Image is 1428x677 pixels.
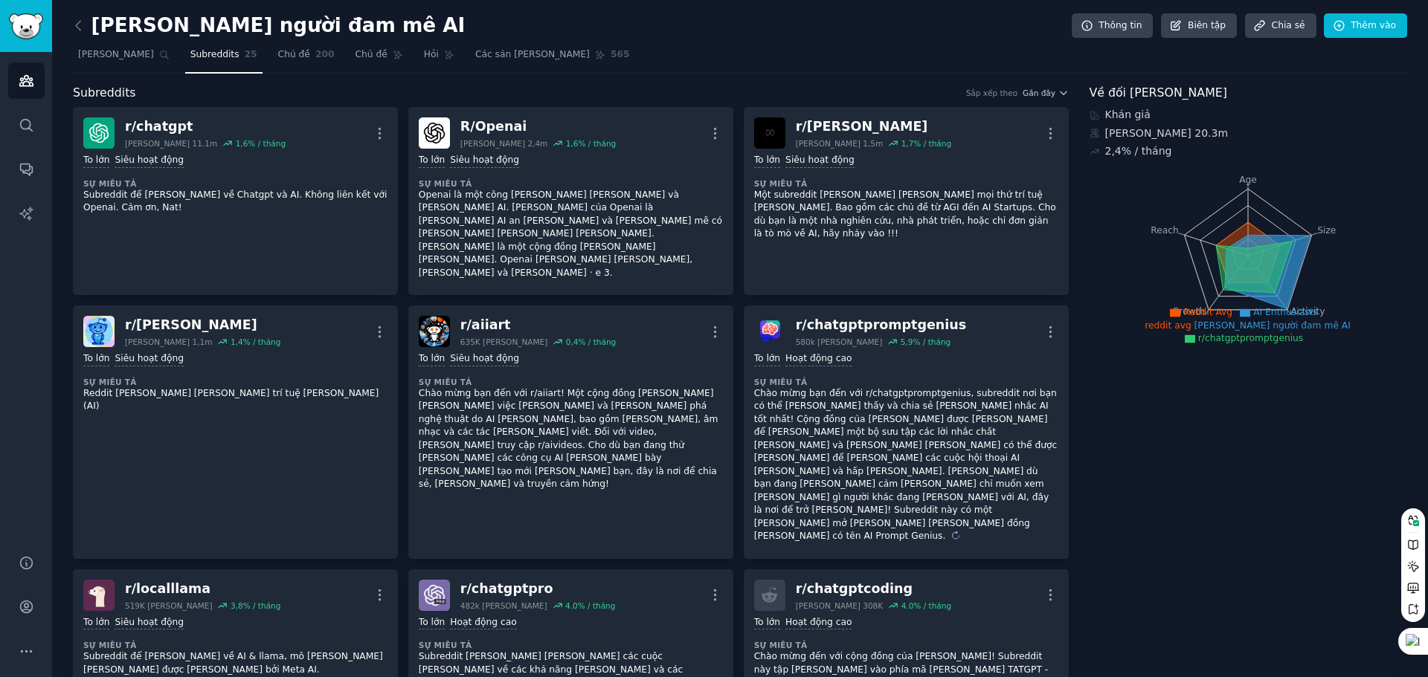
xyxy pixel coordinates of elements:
[408,305,733,559] a: aiArtr/aiiart635K [PERSON_NAME]0,4% / thángTo lớnSiêu hoạt độngSự miêu tảChào mừng bạn đến với r/...
[83,179,137,188] sider-trans-text: Sự miêu tả
[231,337,280,346] sider-trans-text: 1,4% / tháng
[125,119,193,134] sider-trans-text: r/chatgpt
[115,155,184,165] sider-trans-text: Siêu hoạt động
[83,155,109,165] sider-trans-text: To lớn
[83,190,387,213] sider-trans-text: Subreddit để [PERSON_NAME] về Chatgpt và AI. Không liên kết với Openai. Cảm ơn, Nat!
[460,119,527,134] sider-trans-text: R/Openai
[83,617,109,627] sider-trans-text: To lớn
[450,617,516,627] sider-trans-text: Hoạt động cao
[565,601,615,610] sider-trans-text: 4.0% / tháng
[796,119,928,134] sider-trans-text: r/[PERSON_NAME]
[408,107,733,295] a: OpenAIR/Openai[PERSON_NAME] 2,4m1,6% / thángTo lớnSiêu hoạt độngSự miêu tảOpenai là một công [PER...
[231,601,280,610] sider-trans-text: 3,8% / tháng
[754,179,808,188] sider-trans-text: Sự miêu tả
[185,43,263,74] a: Subreddits25
[744,305,1069,559] a: ChatGPTPromptGeniusr/chatgptpromptgenius580k [PERSON_NAME]5,9% / thángTo lớnHoạt động caoSự miêu ...
[754,353,780,363] sider-trans-text: To lớn
[1272,20,1305,30] sider-trans-text: Chia sẻ
[1194,320,1351,331] span: [PERSON_NAME] người đam mê AI
[73,43,175,74] a: [PERSON_NAME]
[1239,175,1257,185] tspan: Age
[744,107,1069,295] a: ArtificialInteligencer/[PERSON_NAME][PERSON_NAME] 1,5m1,7% / thángTo lớnSiêu hoạt độngSự miêu tảM...
[424,49,439,59] sider-trans-text: Hỏi
[1023,88,1055,97] sider-trans-text: Gần đây
[1253,307,1318,317] span: AI Enthusiasts
[1317,224,1336,235] tspan: Size
[236,139,286,148] sider-trans-text: 1,6% / tháng
[470,43,635,74] a: Các sản [PERSON_NAME]565
[83,580,115,611] img: LocalLLaMA
[460,337,547,346] sider-trans-text: 635K [PERSON_NAME]
[785,617,852,627] sider-trans-text: Hoạt động cao
[901,337,951,346] sider-trans-text: 5,9% / tháng
[83,353,109,363] sider-trans-text: To lớn
[419,190,722,278] sider-trans-text: Openai là một công [PERSON_NAME] [PERSON_NAME] và [PERSON_NAME] AI. [PERSON_NAME] của Openai là [...
[796,581,913,596] sider-trans-text: r/chatgptcoding
[785,155,855,165] sider-trans-text: Siêu hoạt động
[796,337,883,346] sider-trans-text: 580k [PERSON_NAME]
[754,378,808,386] sider-trans-text: Sự miêu tả
[419,378,472,386] sider-trans-text: Sự miêu tả
[1188,20,1226,30] sider-trans-text: Biên tập
[1023,88,1068,98] button: Gần đây
[611,48,630,62] span: 565
[125,139,217,148] sider-trans-text: [PERSON_NAME] 11.1m
[785,353,852,363] sider-trans-text: Hoạt động cao
[1151,224,1179,235] tspan: Reach
[1183,307,1232,317] span: Reddit Avg
[73,84,136,103] span: Subreddits
[475,49,590,59] sider-trans-text: Các sản [PERSON_NAME]
[796,139,883,148] sider-trans-text: [PERSON_NAME] 1,5m
[1105,145,1172,157] sider-trans-text: 2,4% / tháng
[1072,13,1153,39] a: Thông tin
[966,88,1017,97] sider-trans-text: Sắp xếp theo
[9,13,43,39] img: GummySearch logo
[273,43,340,74] a: Chủ đề200
[1145,320,1191,331] span: reddit avg
[115,617,184,627] sider-trans-text: Siêu hoạt động
[754,641,808,650] sider-trans-text: Sự miêu tả
[460,601,547,610] sider-trans-text: 482k [PERSON_NAME]
[83,117,115,149] img: ChatGPT
[83,316,115,347] img: artificial
[754,316,785,347] img: ChatGPTPromptGenius
[91,14,466,36] sider-trans-text: [PERSON_NAME] người đam mê AI
[419,155,445,165] sider-trans-text: To lớn
[796,601,883,610] sider-trans-text: [PERSON_NAME] 308K
[450,155,519,165] sider-trans-text: Siêu hoạt động
[419,43,460,74] a: Hỏi
[83,641,137,650] sider-trans-text: Sự miêu tả
[754,117,785,149] img: ArtificialInteligence
[125,601,212,610] sider-trans-text: 519K [PERSON_NAME]
[1161,13,1237,39] a: Biên tập
[901,601,951,610] sider-trans-text: 4.0% / tháng
[754,388,1058,542] sider-trans-text: Chào mừng bạn đến với r/chatgptpromptgenius, subreddit nơi bạn có thể [PERSON_NAME] thấy và chia ...
[566,337,616,346] sider-trans-text: 0,4% / tháng
[1090,85,1227,100] sider-trans-text: Về đối [PERSON_NAME]
[1351,20,1396,30] sider-trans-text: Thêm vào
[190,48,239,62] span: Subreddits
[460,581,553,596] sider-trans-text: r/chatgptpro
[125,581,210,596] sider-trans-text: r/localllama
[419,117,450,149] img: OpenAI
[125,337,212,346] sider-trans-text: [PERSON_NAME] 1,1m
[125,317,257,332] sider-trans-text: r/[PERSON_NAME]
[419,641,472,650] sider-trans-text: Sự miêu tả
[245,48,257,62] span: 25
[73,305,398,559] a: artificialr/[PERSON_NAME][PERSON_NAME] 1,1m1,4% / thángTo lớnSiêu hoạt độngSự miêu tảReddit [PERS...
[419,388,718,490] sider-trans-text: Chào mừng bạn đến với r/aiiart! Một cộng đồng [PERSON_NAME] [PERSON_NAME] việc [PERSON_NAME] và [...
[1105,108,1151,120] sider-trans-text: Khán giả
[754,155,780,165] sider-trans-text: To lớn
[1245,13,1316,39] a: Chia sẻ
[566,139,616,148] sider-trans-text: 1,6% / tháng
[1105,127,1229,139] sider-trans-text: [PERSON_NAME] 20.3m
[460,317,511,332] sider-trans-text: r/aiiart
[460,139,547,148] sider-trans-text: [PERSON_NAME] 2,4m
[83,378,137,386] sider-trans-text: Sự miêu tả
[350,43,408,74] a: Chủ đề
[1198,333,1304,343] sider-trans-text: r/chatgptpromptgenius
[355,49,387,59] sider-trans-text: Chủ đề
[419,316,450,347] img: aiArt
[754,190,1056,239] sider-trans-text: Một subreddit [PERSON_NAME] [PERSON_NAME] mọi thứ trí tuệ [PERSON_NAME]. Bao gồm các chủ đề từ AG...
[796,317,966,332] sider-trans-text: r/chatgptpromptgenius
